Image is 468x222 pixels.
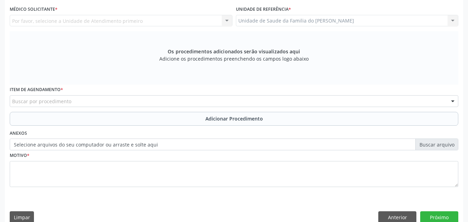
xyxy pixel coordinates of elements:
label: Motivo [10,150,29,161]
span: Buscar por procedimento [12,98,71,105]
button: Adicionar Procedimento [10,112,458,126]
span: Adicionar Procedimento [205,115,263,122]
label: Anexos [10,128,27,139]
label: Médico Solicitante [10,4,58,15]
span: Os procedimentos adicionados serão visualizados aqui [168,48,300,55]
label: Unidade de referência [236,4,291,15]
span: Adicione os procedimentos preenchendo os campos logo abaixo [159,55,309,62]
label: Item de agendamento [10,85,63,95]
